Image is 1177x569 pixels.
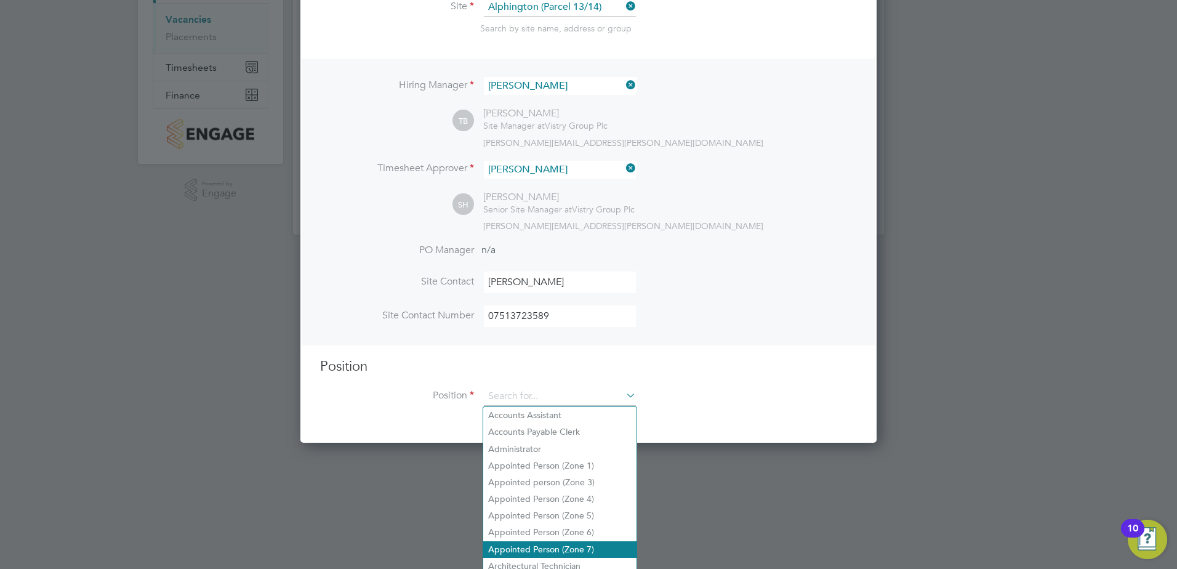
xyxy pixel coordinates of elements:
input: Search for... [484,77,636,95]
li: Administrator [483,441,637,458]
span: Site Manager at [483,120,545,131]
div: Vistry Group Plc [483,204,635,215]
label: PO Manager [320,244,474,257]
span: Senior Site Manager at [483,204,572,215]
span: Search by site name, address or group [480,23,632,34]
button: Open Resource Center, 10 new notifications [1128,520,1167,559]
span: n/a [481,244,496,256]
h3: Position [320,358,857,376]
input: Search for... [484,161,636,179]
label: Hiring Manager [320,79,474,92]
span: TB [452,110,474,132]
label: Site Contact Number [320,309,474,322]
li: Appointed person (Zone 3) [483,474,637,491]
li: Accounts Assistant [483,407,637,424]
div: Vistry Group Plc [483,120,608,131]
li: Appointed Person (Zone 7) [483,541,637,558]
label: Position [320,389,474,402]
div: 10 [1127,528,1138,544]
span: [PERSON_NAME][EMAIL_ADDRESS][PERSON_NAME][DOMAIN_NAME] [483,220,763,232]
span: SH [452,194,474,216]
label: Site Contact [320,275,474,288]
li: Appointed Person (Zone 6) [483,524,637,541]
label: Timesheet Approver [320,162,474,175]
li: Appointed Person (Zone 4) [483,491,637,507]
input: Search for... [484,387,636,406]
span: [PERSON_NAME][EMAIL_ADDRESS][PERSON_NAME][DOMAIN_NAME] [483,137,763,148]
div: [PERSON_NAME] [483,107,608,120]
li: Appointed Person (Zone 1) [483,458,637,474]
li: Appointed Person (Zone 5) [483,507,637,524]
div: [PERSON_NAME] [483,191,635,204]
li: Accounts Payable Clerk [483,424,637,440]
